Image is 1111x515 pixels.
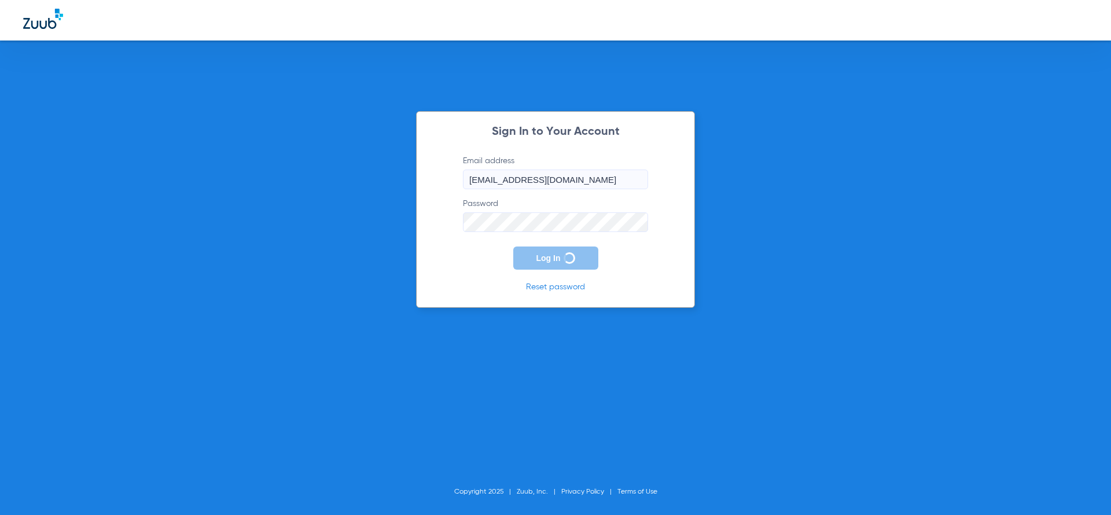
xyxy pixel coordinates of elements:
[1053,459,1111,515] iframe: Chat Widget
[23,9,63,29] img: Zuub Logo
[513,247,598,270] button: Log In
[561,488,604,495] a: Privacy Policy
[454,486,517,498] li: Copyright 2025
[463,170,648,189] input: Email address
[617,488,657,495] a: Terms of Use
[463,198,648,232] label: Password
[517,486,561,498] li: Zuub, Inc.
[536,253,561,263] span: Log In
[463,155,648,189] label: Email address
[446,126,665,138] h2: Sign In to Your Account
[526,283,585,291] a: Reset password
[463,212,648,232] input: Password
